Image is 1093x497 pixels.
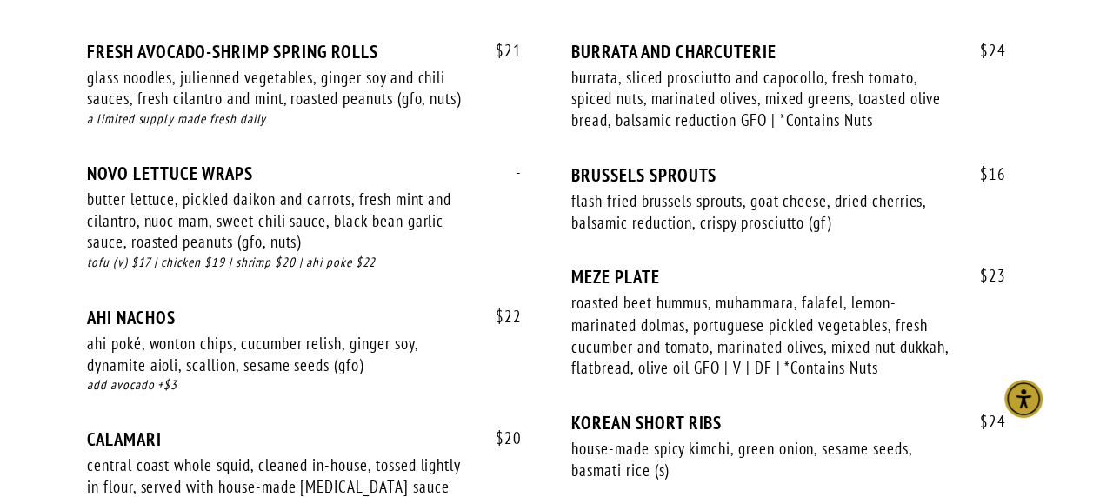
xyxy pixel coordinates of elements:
div: Accessibility Menu [1004,380,1043,418]
div: a limited supply made fresh daily [87,109,522,129]
span: 24 [963,41,1006,61]
div: ahi poké, wonton chips, cucumber relish, ginger soy, dynamite aioli, scallion, sesame seeds (gfo) [87,332,472,374]
div: add avocado +$3 [87,374,522,394]
span: 21 [478,41,522,61]
div: FRESH AVOCADO-SHRIMP SPRING ROLLS [87,41,522,63]
span: 24 [963,411,1006,431]
div: NOVO LETTUCE WRAPS [87,162,522,184]
span: 23 [963,266,1006,286]
span: 16 [963,164,1006,184]
span: $ [496,40,504,61]
span: $ [980,410,989,431]
div: butter lettuce, pickled daikon and carrots, fresh mint and cilantro, nuoc mam, sweet chili sauce,... [87,189,472,253]
span: - [498,162,522,182]
span: $ [980,40,989,61]
div: CALAMARI [87,427,522,449]
div: MEZE PLATE [571,266,1006,288]
div: tofu (v) $17 | chicken $19 | shrimp $20 | ahi poke $22 [87,253,522,273]
div: burrata, sliced prosciutto and capocollo, fresh tomato, spiced nuts, marinated olives, mixed gree... [571,67,956,131]
div: glass noodles, julienned vegetables, ginger soy and chili sauces, fresh cilantro and mint, roaste... [87,67,472,109]
span: $ [980,265,989,286]
div: roasted beet hummus, muhammara, falafel, lemon-marinated dolmas, portuguese pickled vegetables, f... [571,292,956,378]
span: $ [496,427,504,447]
span: 20 [478,427,522,447]
div: flash fried brussels sprouts, goat cheese, dried cherries, balsamic reduction, crispy prosciutto ... [571,190,956,233]
div: AHI NACHOS [87,306,522,328]
div: house-made spicy kimchi, green onion, sesame seeds, basmati rice (s) [571,437,956,480]
span: $ [496,305,504,326]
span: 22 [478,306,522,326]
div: BURRATA AND CHARCUTERIE [571,41,1006,63]
div: KOREAN SHORT RIBS [571,411,1006,433]
div: BRUSSELS SPROUTS [571,164,1006,186]
span: $ [980,163,989,184]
